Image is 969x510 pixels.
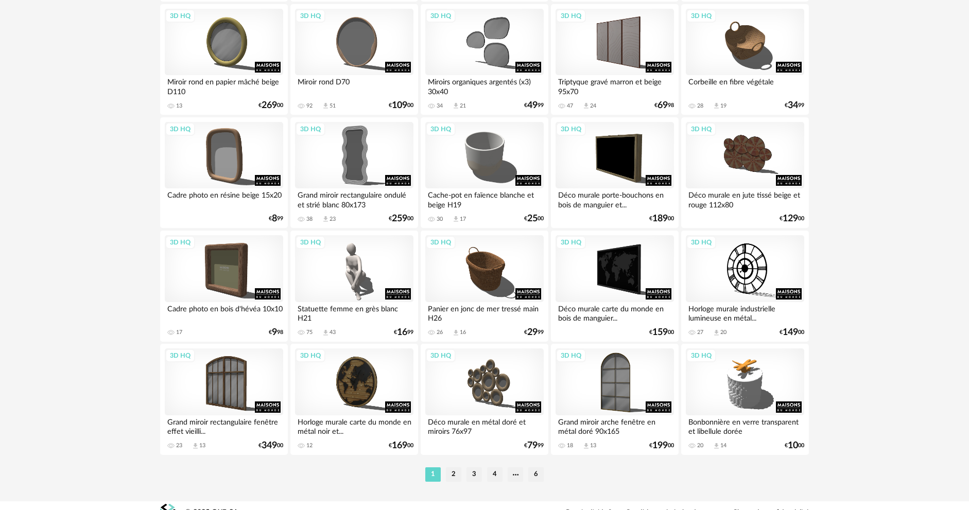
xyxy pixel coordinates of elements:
div: Cache-pot en faïence blanche et beige H19 [425,188,544,209]
div: 3D HQ [426,349,456,362]
div: 3D HQ [296,236,325,249]
a: 3D HQ Miroir rond en papier mâché beige D110 13 €26900 [160,4,288,115]
a: 3D HQ Statuette femme en grès blanc H21 75 Download icon 43 €1699 [290,231,418,342]
a: 3D HQ Horloge murale carte du monde en métal noir et... 12 €16900 [290,344,418,455]
span: Download icon [582,102,590,110]
div: 51 [330,102,336,110]
div: 13 [199,442,205,449]
li: 6 [528,467,544,482]
div: 3D HQ [426,122,456,136]
div: 3D HQ [556,236,586,249]
a: 3D HQ Cache-pot en faïence blanche et beige H19 30 Download icon 17 €2500 [421,117,548,228]
div: € 99 [394,329,413,336]
span: 349 [262,442,277,449]
div: € 99 [524,442,544,449]
span: Download icon [322,329,330,337]
div: 23 [176,442,182,449]
span: 10 [788,442,798,449]
div: 43 [330,329,336,336]
div: Triptyque gravé marron et beige 95x70 [556,75,674,96]
div: € 00 [785,442,804,449]
div: Bonbonnière en verre transparent et libellule dorée [686,415,804,436]
a: 3D HQ Triptyque gravé marron et beige 95x70 47 Download icon 24 €6998 [551,4,679,115]
div: 47 [567,102,573,110]
span: Download icon [322,215,330,223]
div: 28 [697,102,703,110]
div: Statuette femme en grès blanc H21 [295,302,413,323]
div: € 00 [524,215,544,222]
div: 12 [306,442,313,449]
div: € 00 [780,215,804,222]
span: 129 [783,215,798,222]
span: Download icon [452,329,460,337]
span: 25 [527,215,538,222]
span: 189 [652,215,668,222]
div: Horloge murale industrielle lumineuse en métal... [686,302,804,323]
div: 24 [590,102,596,110]
div: 92 [306,102,313,110]
span: 109 [392,102,407,109]
div: Déco murale en métal doré et miroirs 76x97 [425,415,544,436]
a: 3D HQ Déco murale en métal doré et miroirs 76x97 €7999 [421,344,548,455]
li: 2 [446,467,461,482]
div: € 00 [649,329,674,336]
div: 3D HQ [165,122,195,136]
a: 3D HQ Grand miroir rectangulaire fenêtre effet vieilli... 23 Download icon 13 €34900 [160,344,288,455]
div: 3D HQ [556,122,586,136]
span: 34 [788,102,798,109]
div: Cadre photo en bois d'hévéa 10x10 [165,302,283,323]
div: Grand miroir rectangulaire ondulé et strié blanc 80x173 [295,188,413,209]
div: 13 [590,442,596,449]
span: 269 [262,102,277,109]
div: Déco murale porte-bouchons en bois de manguier et... [556,188,674,209]
div: 3D HQ [556,349,586,362]
div: 3D HQ [165,9,195,23]
div: 3D HQ [296,349,325,362]
div: 3D HQ [686,122,716,136]
a: 3D HQ Bonbonnière en verre transparent et libellule dorée 20 Download icon 14 €1000 [681,344,809,455]
span: 49 [527,102,538,109]
div: 38 [306,216,313,223]
div: € 98 [269,329,283,336]
div: € 00 [780,329,804,336]
span: 69 [657,102,668,109]
div: 30 [437,216,443,223]
div: 3D HQ [165,236,195,249]
span: Download icon [713,442,720,450]
div: 3D HQ [686,349,716,362]
div: 3D HQ [165,349,195,362]
div: 3D HQ [686,9,716,23]
a: 3D HQ Cadre photo en bois d'hévéa 10x10 17 €998 [160,231,288,342]
div: Miroir rond D70 [295,75,413,96]
div: 18 [567,442,573,449]
a: 3D HQ Déco murale carte du monde en bois de manguier... €15900 [551,231,679,342]
div: Déco murale en jute tissé beige et rouge 112x80 [686,188,804,209]
div: Déco murale carte du monde en bois de manguier... [556,302,674,323]
div: 3D HQ [686,236,716,249]
span: 149 [783,329,798,336]
div: 3D HQ [296,122,325,136]
div: 3D HQ [296,9,325,23]
li: 3 [466,467,482,482]
div: 20 [720,329,726,336]
div: € 99 [524,102,544,109]
div: Miroirs organiques argentés (x3) 30x40 [425,75,544,96]
a: 3D HQ Miroirs organiques argentés (x3) 30x40 34 Download icon 21 €4999 [421,4,548,115]
div: Cadre photo en résine beige 15x20 [165,188,283,209]
div: Corbeille en fibre végétale [686,75,804,96]
a: 3D HQ Cadre photo en résine beige 15x20 €899 [160,117,288,228]
span: 259 [392,215,407,222]
div: € 99 [785,102,804,109]
span: 199 [652,442,668,449]
a: 3D HQ Déco murale en jute tissé beige et rouge 112x80 €12900 [681,117,809,228]
a: 3D HQ Grand miroir rectangulaire ondulé et strié blanc 80x173 38 Download icon 23 €25900 [290,117,418,228]
div: 19 [720,102,726,110]
span: 159 [652,329,668,336]
a: 3D HQ Grand miroir arche fenêtre en métal doré 90x165 18 Download icon 13 €19900 [551,344,679,455]
a: 3D HQ Corbeille en fibre végétale 28 Download icon 19 €3499 [681,4,809,115]
div: 20 [697,442,703,449]
div: € 99 [524,329,544,336]
span: 169 [392,442,407,449]
div: € 00 [258,442,283,449]
span: 29 [527,329,538,336]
